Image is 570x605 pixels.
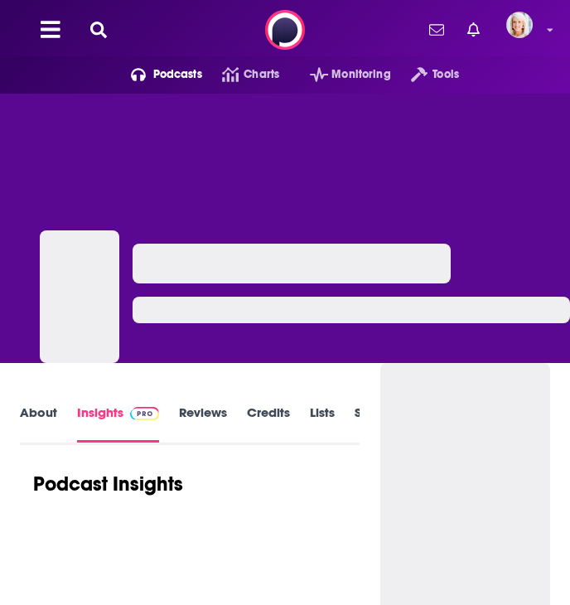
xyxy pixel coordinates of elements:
span: Logged in as ashtonrc [506,12,533,38]
span: Tools [432,63,459,86]
img: Podchaser Pro [130,407,159,420]
button: open menu [391,61,459,88]
a: Logged in as ashtonrc [506,12,543,48]
a: Charts [202,61,279,88]
a: About [20,405,57,443]
a: Show notifications dropdown [461,16,486,44]
img: Podchaser - Follow, Share and Rate Podcasts [265,10,305,50]
button: open menu [111,61,202,88]
a: InsightsPodchaser Pro [77,405,159,443]
span: Podcasts [153,63,202,86]
a: Reviews [179,405,227,443]
a: Credits [247,405,290,443]
button: open menu [290,61,391,88]
a: Show notifications dropdown [423,16,451,44]
span: Monitoring [331,63,390,86]
a: Similar [355,405,395,443]
h1: Podcast Insights [33,472,183,496]
img: User Profile [506,12,533,38]
a: Lists [310,405,335,443]
span: Charts [244,63,279,86]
